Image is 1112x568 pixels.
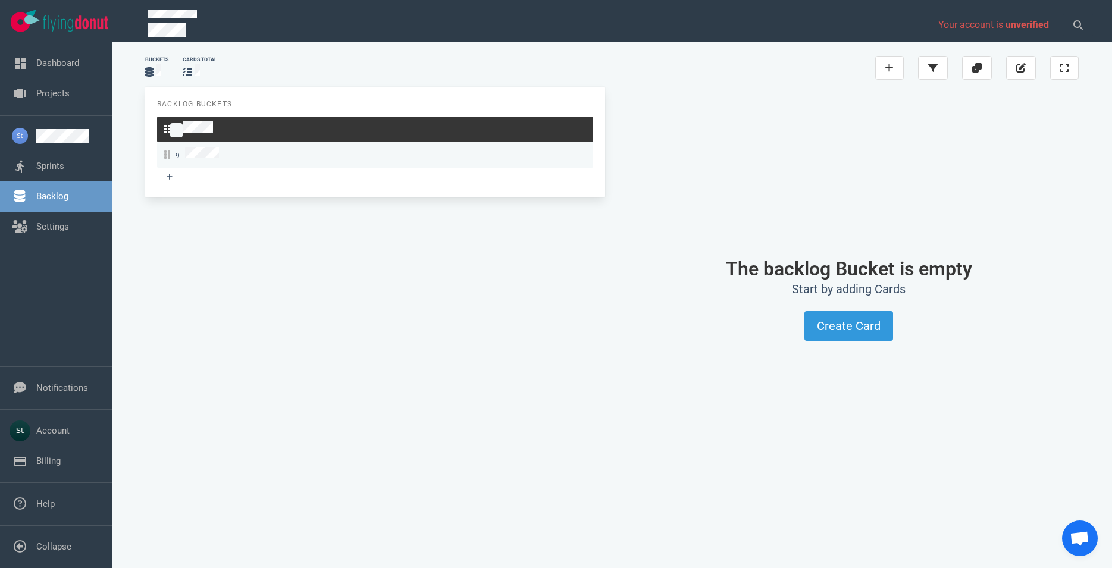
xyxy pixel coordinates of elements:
a: 9 [157,142,593,168]
a: Dashboard [36,58,79,68]
a: Sprints [36,161,64,171]
span: unverified [1006,19,1049,30]
a: Collapse [36,541,71,552]
a: Backlog [36,191,68,202]
a: Notifications [36,382,88,393]
a: Billing [36,456,61,466]
img: Flying Donut text logo [43,15,108,32]
a: Account [36,425,70,436]
a: Help [36,498,55,509]
a: Settings [36,221,69,232]
div: cards total [183,56,217,64]
span: 9 [170,149,185,163]
h1: The backlog Bucket is empty [634,258,1065,280]
p: Backlog Buckets [157,99,593,109]
button: Create Card [804,311,893,341]
a: Projects [36,88,70,99]
div: Buckets [145,56,168,64]
h2: Start by adding Cards [634,282,1065,297]
span: Your account is [938,19,1049,30]
div: Open chat [1062,520,1098,556]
